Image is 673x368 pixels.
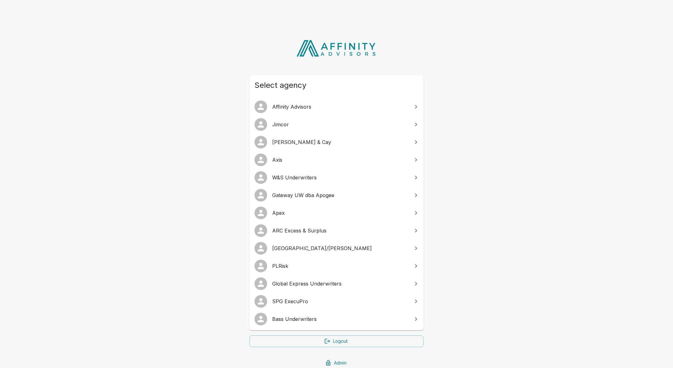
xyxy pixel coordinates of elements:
a: Jimcor [249,116,424,133]
a: Global Express Underwriters [249,275,424,293]
span: Axis [272,156,408,164]
span: [PERSON_NAME] & Cay [272,138,408,146]
a: ARC Excess & Surplus [249,222,424,239]
a: Bass Underwriters [249,310,424,328]
a: Axis [249,151,424,169]
a: SPG ExecuPro [249,293,424,310]
a: [PERSON_NAME] & Cay [249,133,424,151]
span: Apex [272,209,408,217]
a: Gateway UW dba Apogee [249,186,424,204]
span: Global Express Underwriters [272,280,408,287]
a: Logout [249,335,424,347]
span: Affinity Advisors [272,103,408,111]
img: Affinity Advisors Logo [291,38,382,59]
span: [GEOGRAPHIC_DATA]/[PERSON_NAME] [272,244,408,252]
a: Affinity Advisors [249,98,424,116]
span: PLRisk [272,262,408,270]
span: SPG ExecuPro [272,298,408,305]
span: Jimcor [272,121,408,128]
a: W&S Underwriters [249,169,424,186]
span: W&S Underwriters [272,174,408,181]
a: Apex [249,204,424,222]
span: ARC Excess & Surplus [272,227,408,234]
span: Bass Underwriters [272,315,408,323]
span: Gateway UW dba Apogee [272,191,408,199]
span: Select agency [255,80,418,90]
a: [GEOGRAPHIC_DATA]/[PERSON_NAME] [249,239,424,257]
a: PLRisk [249,257,424,275]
